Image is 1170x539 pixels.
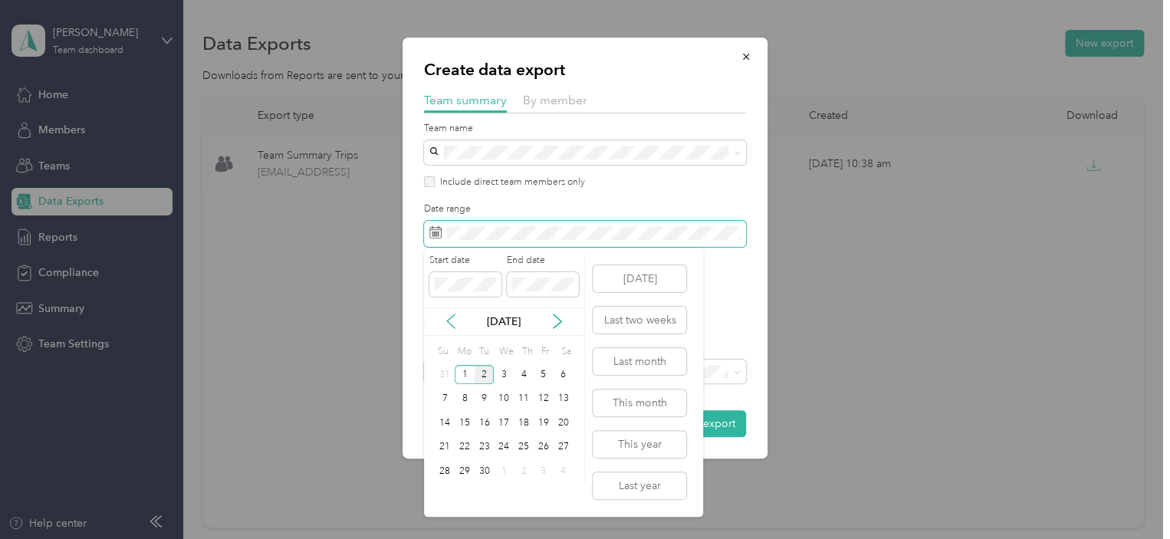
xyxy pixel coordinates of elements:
div: Tu [477,341,491,363]
iframe: Everlance-gr Chat Button Frame [1084,453,1170,539]
div: 29 [455,462,475,481]
div: We [496,341,514,363]
button: Last month [593,348,686,375]
div: 22 [455,438,475,457]
button: Last two weeks [593,307,686,334]
div: 2 [475,365,495,384]
p: Create data export [424,59,746,81]
div: 26 [534,438,554,457]
button: Last year [593,472,686,499]
div: 5 [534,365,554,384]
div: 13 [554,389,573,409]
div: 14 [435,413,455,432]
div: 10 [494,389,514,409]
div: 7 [435,389,455,409]
div: 11 [514,389,534,409]
div: Th [519,341,534,363]
div: 1 [455,365,475,384]
div: 12 [534,389,554,409]
div: 3 [494,365,514,384]
div: 24 [494,438,514,457]
div: 27 [554,438,573,457]
div: 1 [494,462,514,481]
div: 9 [475,389,495,409]
label: Date range [424,202,746,216]
span: Team summary [424,93,507,107]
div: 28 [435,462,455,481]
div: 31 [435,365,455,384]
div: Fr [539,341,554,363]
label: Team name [424,122,746,136]
div: Su [435,341,449,363]
div: 21 [435,438,455,457]
label: Start date [429,254,501,268]
label: Include direct team members only [435,176,585,189]
div: 23 [475,438,495,457]
div: 30 [475,462,495,481]
div: 17 [494,413,514,432]
div: 6 [554,365,573,384]
div: 18 [514,413,534,432]
div: 8 [455,389,475,409]
button: This month [593,389,686,416]
span: By member [523,93,587,107]
button: This year [593,431,686,458]
div: 2 [514,462,534,481]
div: 19 [534,413,554,432]
div: 16 [475,413,495,432]
div: 3 [534,462,554,481]
div: 20 [554,413,573,432]
label: End date [507,254,579,268]
p: [DATE] [472,314,536,330]
div: 4 [514,365,534,384]
div: Sa [558,341,573,363]
div: 4 [554,462,573,481]
div: 25 [514,438,534,457]
button: [DATE] [593,265,686,292]
div: 15 [455,413,475,432]
div: Mo [455,341,472,363]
